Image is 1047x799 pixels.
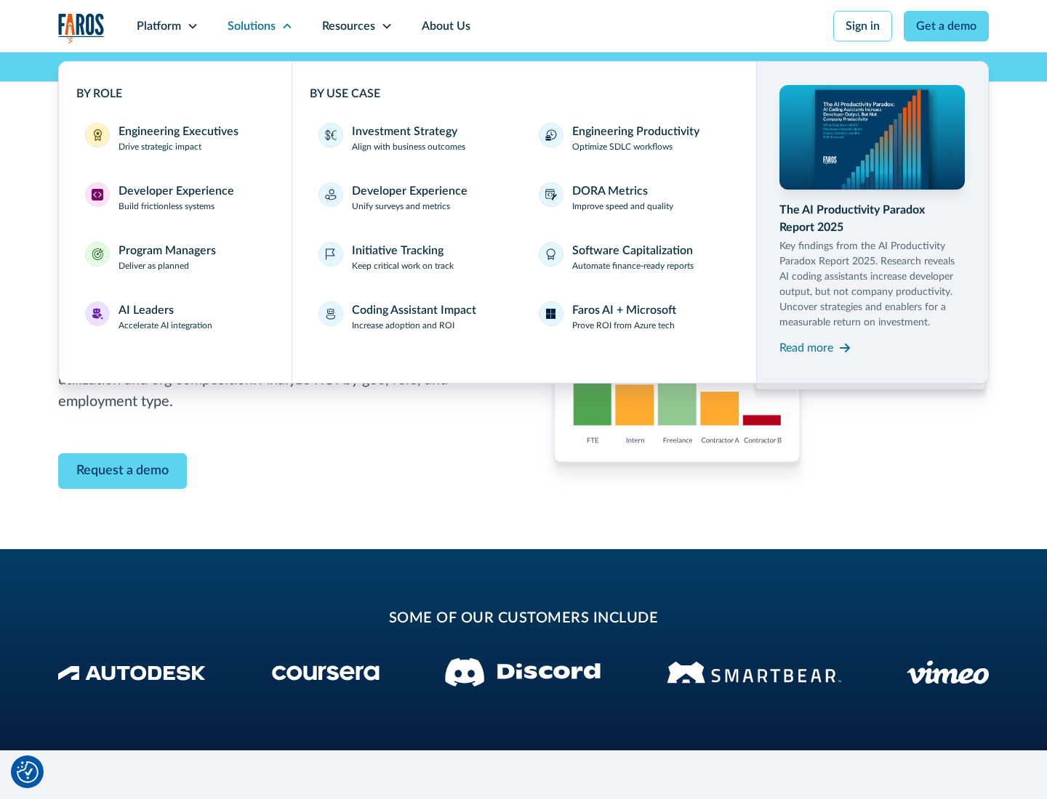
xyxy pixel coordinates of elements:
[572,182,648,200] div: DORA Metrics
[76,293,274,341] a: AI LeadersAI LeadersAccelerate AI integration
[58,52,989,384] nav: Solutions
[92,129,103,141] img: Engineering Executives
[119,182,234,200] div: Developer Experience
[904,11,989,41] a: Get a demo
[667,659,841,686] img: Smartbear Logo
[530,293,739,341] a: Faros AI + MicrosoftProve ROI from Azure tech
[322,17,375,35] div: Resources
[779,201,966,236] div: The AI Productivity Paradox Report 2025
[92,308,103,320] img: AI Leaders
[310,233,518,281] a: Initiative TrackingKeep critical work on track
[58,13,105,43] a: home
[310,293,518,341] a: Coding Assistant ImpactIncrease adoption and ROI
[352,319,454,332] p: Increase adoption and ROI
[310,85,739,102] div: BY USE CASE
[119,123,238,140] div: Engineering Executives
[58,13,105,43] img: Logo of the analytics and reporting company Faros.
[17,761,39,783] button: Cookie Settings
[137,17,181,35] div: Platform
[352,301,476,319] div: Coding Assistant Impact
[228,17,276,35] div: Solutions
[119,319,212,332] p: Accelerate AI integration
[907,660,989,684] img: Vimeo logo
[572,319,675,332] p: Prove ROI from Azure tech
[572,242,693,259] div: Software Capitalization
[92,189,103,200] img: Developer Experience
[572,123,699,140] div: Engineering Productivity
[530,174,739,222] a: DORA MetricsImprove speed and quality
[76,233,274,281] a: Program ManagersProgram ManagersDeliver as planned
[310,174,518,222] a: Developer ExperienceUnify surveys and metrics
[76,174,274,222] a: Developer ExperienceDeveloper ExperienceBuild frictionless systems
[445,658,601,686] img: Discord logo
[352,242,444,259] div: Initiative Tracking
[58,453,187,489] a: Contact Modal
[119,140,201,153] p: Drive strategic impact
[119,301,174,319] div: AI Leaders
[174,607,872,629] h2: some of our customers include
[76,114,274,162] a: Engineering ExecutivesEngineering ExecutivesDrive strategic impact
[572,200,673,213] p: Improve speed and quality
[310,114,518,162] a: Investment StrategyAlign with business outcomes
[119,259,189,272] p: Deliver as planned
[572,301,676,319] div: Faros AI + Microsoft
[530,233,739,281] a: Software CapitalizationAutomate finance-ready reports
[119,242,216,259] div: Program Managers
[352,182,468,200] div: Developer Experience
[17,761,39,783] img: Revisit consent button
[352,200,450,213] p: Unify surveys and metrics
[572,140,673,153] p: Optimize SDLC workflows
[833,11,892,41] a: Sign in
[58,665,206,681] img: Autodesk Logo
[352,123,457,140] div: Investment Strategy
[352,140,465,153] p: Align with business outcomes
[92,248,103,260] img: Program Managers
[779,85,966,360] a: The AI Productivity Paradox Report 2025Key findings from the AI Productivity Paradox Report 2025....
[779,239,966,330] p: Key findings from the AI Productivity Paradox Report 2025. Research reveals AI coding assistants ...
[76,85,274,102] div: BY ROLE
[352,259,454,272] p: Keep critical work on track
[572,259,694,272] p: Automate finance-ready reports
[779,339,833,357] div: Read more
[119,200,214,213] p: Build frictionless systems
[272,665,380,681] img: Coursera Logo
[530,114,739,162] a: Engineering ProductivityOptimize SDLC workflows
